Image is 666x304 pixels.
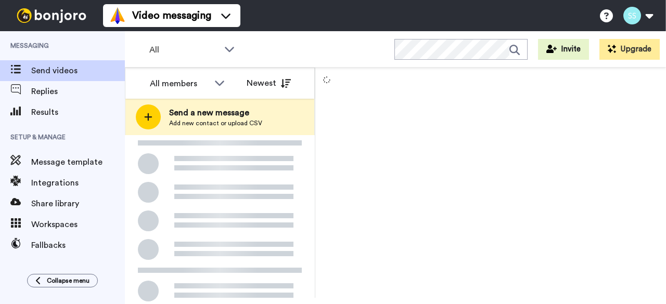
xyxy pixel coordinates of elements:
[31,156,125,168] span: Message template
[31,85,125,98] span: Replies
[31,106,125,118] span: Results
[150,77,209,90] div: All members
[239,73,299,94] button: Newest
[599,39,660,60] button: Upgrade
[538,39,589,60] button: Invite
[31,177,125,189] span: Integrations
[31,64,125,77] span: Send videos
[149,44,219,56] span: All
[27,274,98,287] button: Collapse menu
[169,119,262,127] span: Add new contact or upload CSV
[12,8,91,23] img: bj-logo-header-white.svg
[31,239,125,252] span: Fallbacks
[31,197,125,210] span: Share library
[31,218,125,231] span: Workspaces
[169,107,262,119] span: Send a new message
[132,8,211,23] span: Video messaging
[47,276,89,285] span: Collapse menu
[109,7,126,24] img: vm-color.svg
